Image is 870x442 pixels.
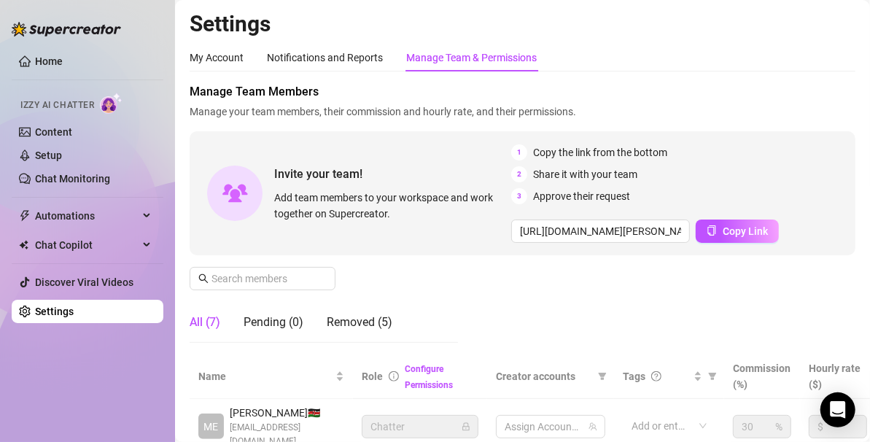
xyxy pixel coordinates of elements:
[190,314,220,331] div: All (7)
[35,126,72,138] a: Content
[362,371,383,382] span: Role
[20,98,94,112] span: Izzy AI Chatter
[198,274,209,284] span: search
[707,225,717,236] span: copy
[244,314,303,331] div: Pending (0)
[19,240,28,250] img: Chat Copilot
[274,190,505,222] span: Add team members to your workspace and work together on Supercreator.
[190,50,244,66] div: My Account
[406,50,537,66] div: Manage Team & Permissions
[190,83,855,101] span: Manage Team Members
[35,204,139,228] span: Automations
[696,220,779,243] button: Copy Link
[12,22,121,36] img: logo-BBDzfeDw.svg
[35,233,139,257] span: Chat Copilot
[623,368,645,384] span: Tags
[533,144,667,160] span: Copy the link from the bottom
[35,55,63,67] a: Home
[190,10,855,38] h2: Settings
[35,276,133,288] a: Discover Viral Videos
[35,306,74,317] a: Settings
[204,419,219,435] span: ME
[533,166,637,182] span: Share it with your team
[705,365,720,387] span: filter
[370,416,470,438] span: Chatter
[511,144,527,160] span: 1
[589,422,597,431] span: team
[496,368,592,384] span: Creator accounts
[723,225,768,237] span: Copy Link
[405,364,453,390] a: Configure Permissions
[35,150,62,161] a: Setup
[211,271,315,287] input: Search members
[708,372,717,381] span: filter
[651,371,661,381] span: question-circle
[35,173,110,185] a: Chat Monitoring
[595,365,610,387] span: filter
[462,422,470,431] span: lock
[190,354,353,399] th: Name
[533,188,630,204] span: Approve their request
[198,368,333,384] span: Name
[19,210,31,222] span: thunderbolt
[598,372,607,381] span: filter
[100,93,123,114] img: AI Chatter
[274,165,511,183] span: Invite your team!
[724,354,800,399] th: Commission (%)
[327,314,392,331] div: Removed (5)
[230,405,344,421] span: [PERSON_NAME] 🇰🇪
[190,104,855,120] span: Manage your team members, their commission and hourly rate, and their permissions.
[511,166,527,182] span: 2
[389,371,399,381] span: info-circle
[820,392,855,427] div: Open Intercom Messenger
[267,50,383,66] div: Notifications and Reports
[511,188,527,204] span: 3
